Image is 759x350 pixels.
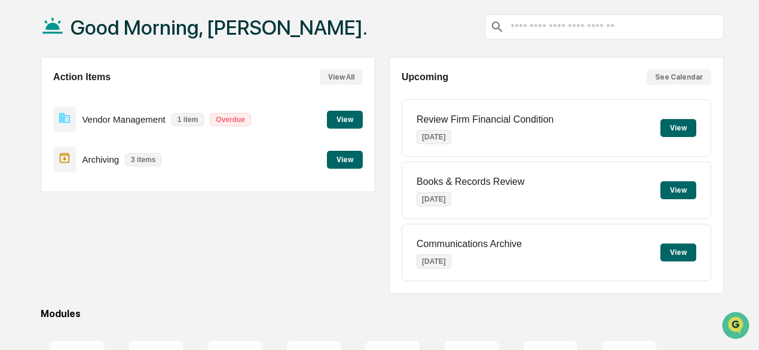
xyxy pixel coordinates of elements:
[417,114,553,125] p: Review Firm Financial Condition
[172,113,204,126] p: 1 item
[41,308,724,319] div: Modules
[24,173,75,185] span: Data Lookup
[7,168,80,190] a: 🔎Data Lookup
[84,202,145,211] a: Powered byPylon
[402,72,448,83] h2: Upcoming
[41,103,151,112] div: We're available if you need us!
[203,95,218,109] button: Start new chat
[417,192,451,206] p: [DATE]
[41,91,196,103] div: Start new chat
[24,150,77,162] span: Preclearance
[87,151,96,161] div: 🗄️
[417,130,451,144] p: [DATE]
[71,16,368,39] h1: Good Morning, [PERSON_NAME].
[660,244,696,261] button: View
[327,113,363,124] a: View
[82,154,119,165] p: Archiving
[327,153,363,165] a: View
[12,25,218,44] p: How can we help?
[7,145,82,167] a: 🖐️Preclearance
[82,145,153,167] a: 🗄️Attestations
[660,119,696,137] button: View
[327,151,363,169] button: View
[119,202,145,211] span: Pylon
[721,311,753,343] iframe: Open customer support
[417,176,525,187] p: Books & Records Review
[660,181,696,199] button: View
[417,239,522,249] p: Communications Archive
[125,153,161,166] p: 3 items
[53,72,111,83] h2: Action Items
[417,254,451,269] p: [DATE]
[12,151,22,161] div: 🖐️
[647,69,711,85] button: See Calendar
[320,69,363,85] button: View All
[12,91,33,112] img: 1746055101610-c473b297-6a78-478c-a979-82029cc54cd1
[99,150,148,162] span: Attestations
[82,114,165,124] p: Vendor Management
[327,111,363,129] button: View
[210,113,251,126] p: Overdue
[12,174,22,184] div: 🔎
